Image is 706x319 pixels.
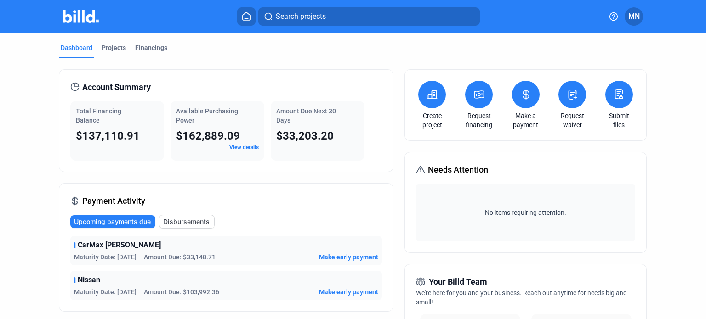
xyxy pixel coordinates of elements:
span: We're here for you and your business. Reach out anytime for needs big and small! [416,289,627,306]
span: Available Purchasing Power [176,107,238,124]
div: Financings [135,43,167,52]
span: Disbursements [163,217,210,226]
span: Payment Activity [82,195,145,207]
button: Disbursements [159,215,215,229]
span: MN [628,11,640,22]
span: Maturity Date: [DATE] [74,252,137,262]
a: Request waiver [556,111,588,129]
div: Dashboard [61,43,92,52]
span: CarMax [PERSON_NAME] [78,240,161,251]
span: Upcoming payments due [74,217,151,226]
a: Request financing [463,111,495,129]
img: Billd Company Logo [63,10,99,23]
button: Search projects [258,7,480,26]
a: View details [229,144,259,151]
span: Amount Due: $33,148.71 [144,252,216,262]
span: $137,110.91 [76,129,140,142]
span: Needs Attention [428,163,488,176]
span: $33,203.20 [276,129,334,142]
span: Your Billd Team [429,275,487,288]
span: Account Summary [82,81,151,94]
span: No items requiring attention. [420,208,631,217]
span: Nissan [78,274,100,285]
span: Maturity Date: [DATE] [74,287,137,297]
a: Submit files [603,111,635,129]
button: Upcoming payments due [70,215,155,228]
span: Amount Due: $103,992.36 [144,287,219,297]
span: Search projects [276,11,326,22]
a: Create project [416,111,448,129]
button: MN [625,7,643,26]
span: Amount Due Next 30 Days [276,107,336,124]
div: Projects [102,43,126,52]
span: $162,889.09 [176,129,240,142]
button: Make early payment [319,287,378,297]
button: Make early payment [319,252,378,262]
a: Make a payment [510,111,542,129]
span: Total Financing Balance [76,107,121,124]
